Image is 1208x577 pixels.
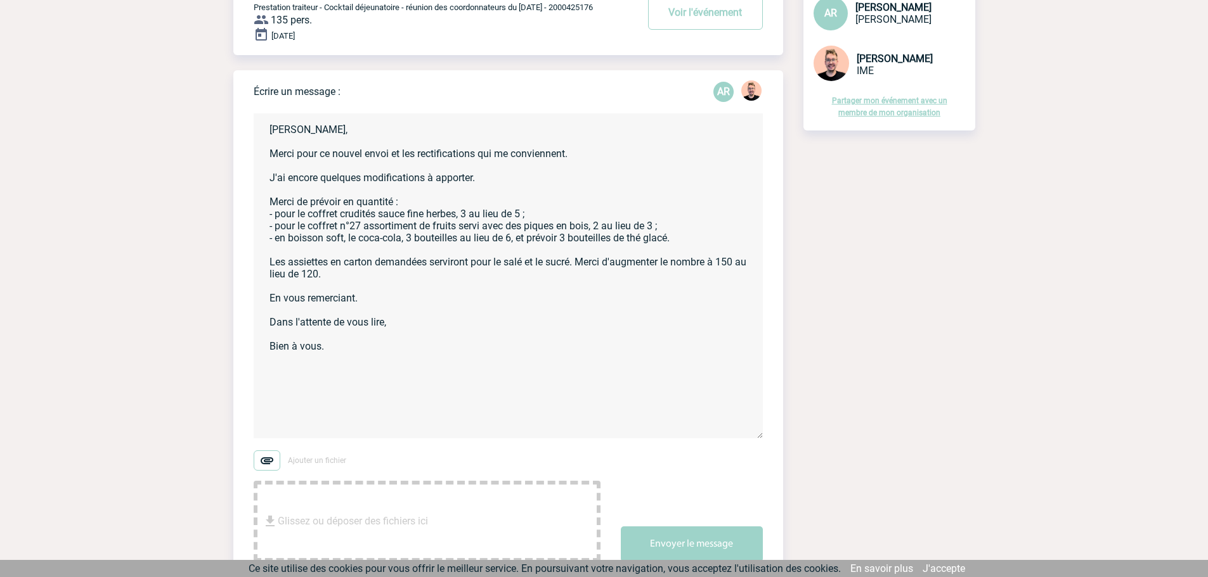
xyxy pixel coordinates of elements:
img: file_download.svg [263,514,278,529]
span: [PERSON_NAME] [857,53,933,65]
div: Stefan MILADINOVIC [741,80,762,103]
span: Ce site utilise des cookies pour vous offrir le meilleur service. En poursuivant votre navigation... [249,562,841,574]
button: Envoyer le message [621,526,763,562]
p: Écrire un message : [254,86,341,98]
span: [PERSON_NAME] [855,13,932,25]
a: J'accepte [923,562,965,574]
a: En savoir plus [850,562,913,574]
img: 129741-1.png [741,80,762,101]
span: AR [824,7,837,19]
span: IME [857,65,874,77]
a: Partager mon événement avec un membre de mon organisation [832,96,947,117]
span: [PERSON_NAME] [855,1,932,13]
span: Glissez ou déposer des fichiers ici [278,490,428,553]
span: [DATE] [271,31,295,41]
span: 135 pers. [271,14,312,26]
span: Ajouter un fichier [288,456,346,465]
img: 129741-1.png [814,46,849,81]
p: AR [713,82,734,102]
span: Prestation traiteur - Cocktail déjeunatoire - réunion des coordonnateurs du [DATE] - 2000425176 [254,3,593,12]
div: Aurore ROSENPIK [713,82,734,102]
